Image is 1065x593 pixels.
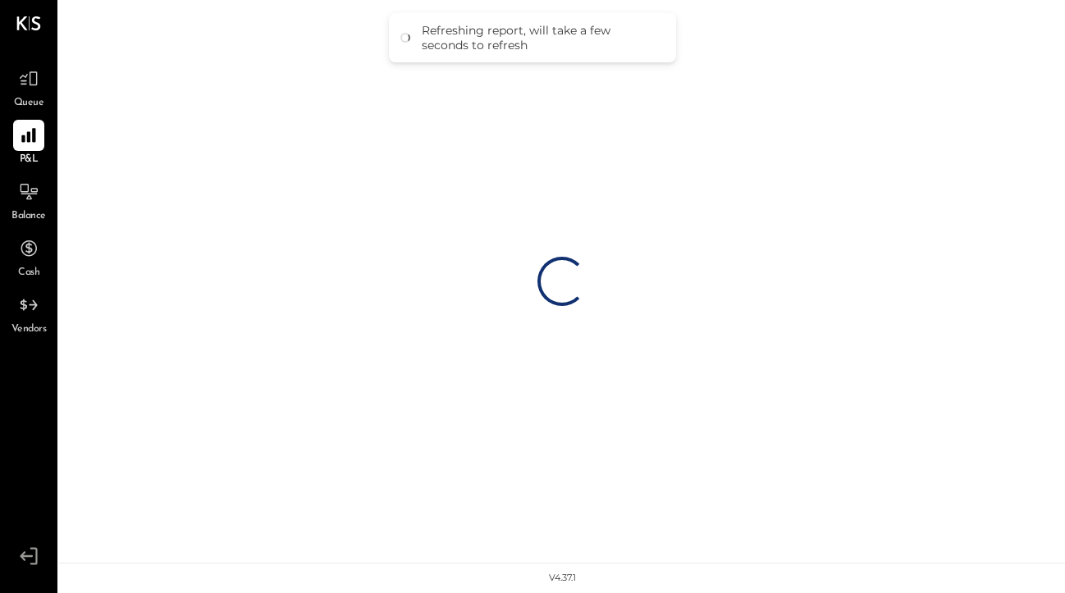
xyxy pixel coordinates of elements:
span: Vendors [11,322,47,337]
a: Cash [1,233,57,281]
a: Balance [1,176,57,224]
span: P&L [20,153,39,167]
div: v 4.37.1 [549,572,576,585]
span: Balance [11,209,46,224]
span: Queue [14,96,44,111]
div: Refreshing report, will take a few seconds to refresh [422,23,660,52]
a: P&L [1,120,57,167]
a: Queue [1,63,57,111]
a: Vendors [1,290,57,337]
span: Cash [18,266,39,281]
